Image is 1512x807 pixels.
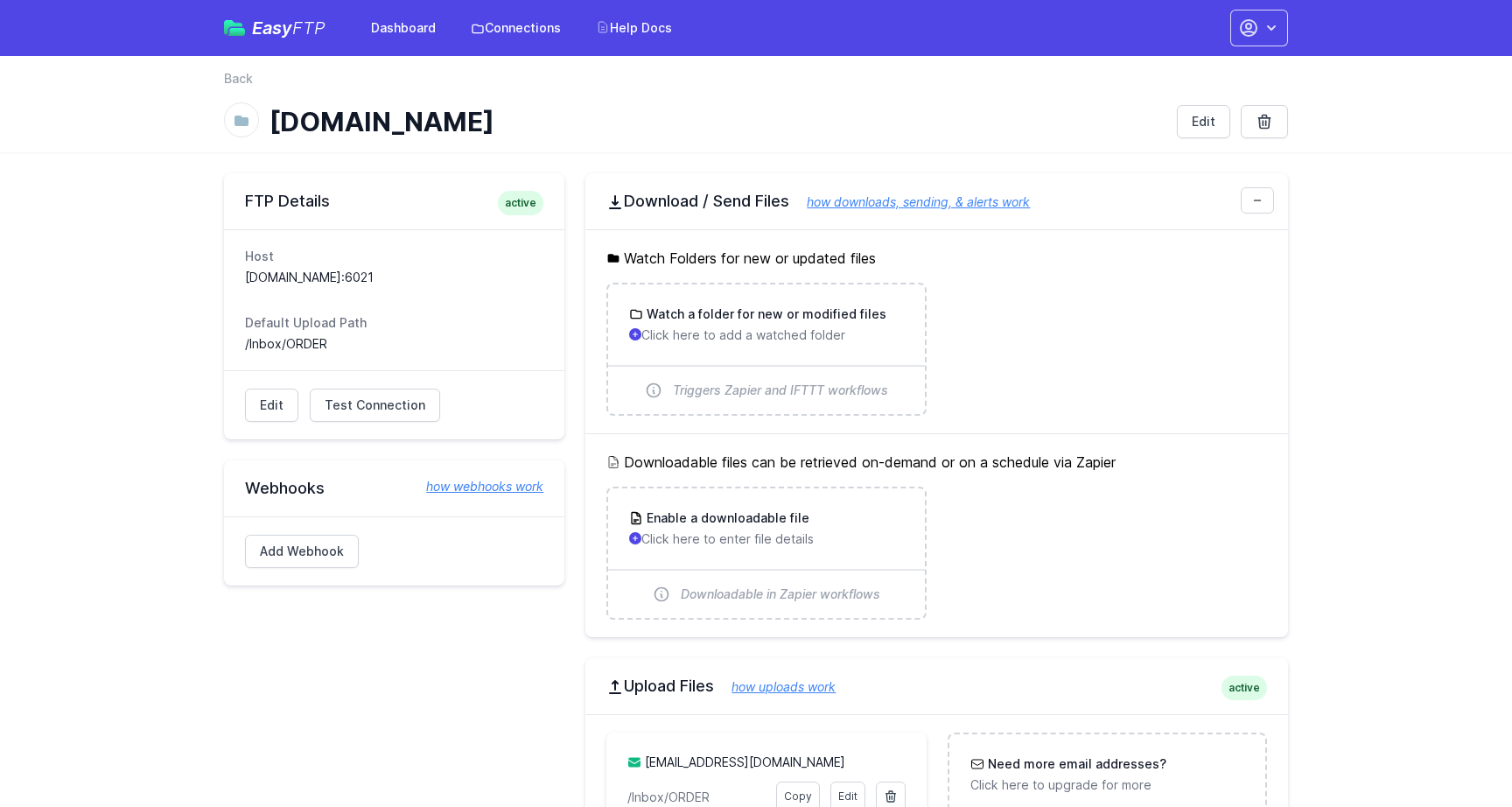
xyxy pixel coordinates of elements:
[714,679,836,694] a: how uploads work
[629,530,903,548] p: Click here to enter file details
[608,284,924,414] a: Watch a folder for new or modified files Click here to add a watched folder Triggers Zapier and I...
[224,70,1288,98] nav: Breadcrumb
[245,269,543,286] dd: [DOMAIN_NAME]:6021
[360,12,446,44] a: Dashboard
[224,70,253,88] a: Back
[245,191,543,212] h2: FTP Details
[245,335,543,353] dd: /Inbox/ORDER
[606,191,1267,212] h2: Download / Send Files
[643,305,886,323] h3: Watch a folder for new or modified files
[673,382,888,399] span: Triggers Zapier and IFTTT workflows
[606,452,1267,473] h5: Downloadable files can be retrieved on-demand or on a schedule via Zapier
[629,326,903,344] p: Click here to add a watched folder
[984,755,1166,773] h3: Need more email addresses?
[224,20,245,36] img: easyftp_logo.png
[310,389,440,422] a: Test Connection
[245,314,543,332] dt: Default Upload Path
[627,789,765,806] p: /Inbox/ORDER
[1177,105,1230,138] a: Edit
[245,535,359,568] a: Add Webhook
[460,12,571,44] a: Connections
[645,754,845,769] a: [EMAIL_ADDRESS][DOMAIN_NAME]
[585,12,682,44] a: Help Docs
[1221,676,1267,700] span: active
[606,676,1267,697] h2: Upload Files
[245,389,298,422] a: Edit
[325,396,425,414] span: Test Connection
[245,478,543,499] h2: Webhooks
[608,488,924,618] a: Enable a downloadable file Click here to enter file details Downloadable in Zapier workflows
[252,19,325,37] span: Easy
[245,248,543,265] dt: Host
[224,19,325,37] a: EasyFTP
[789,194,1030,209] a: how downloads, sending, & alerts work
[643,509,809,527] h3: Enable a downloadable file
[606,248,1267,269] h5: Watch Folders for new or updated files
[970,776,1244,794] p: Click here to upgrade for more
[498,191,543,215] span: active
[292,18,325,39] span: FTP
[269,106,1163,137] h1: [DOMAIN_NAME]
[409,478,543,495] a: how webhooks work
[681,586,880,603] span: Downloadable in Zapier workflows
